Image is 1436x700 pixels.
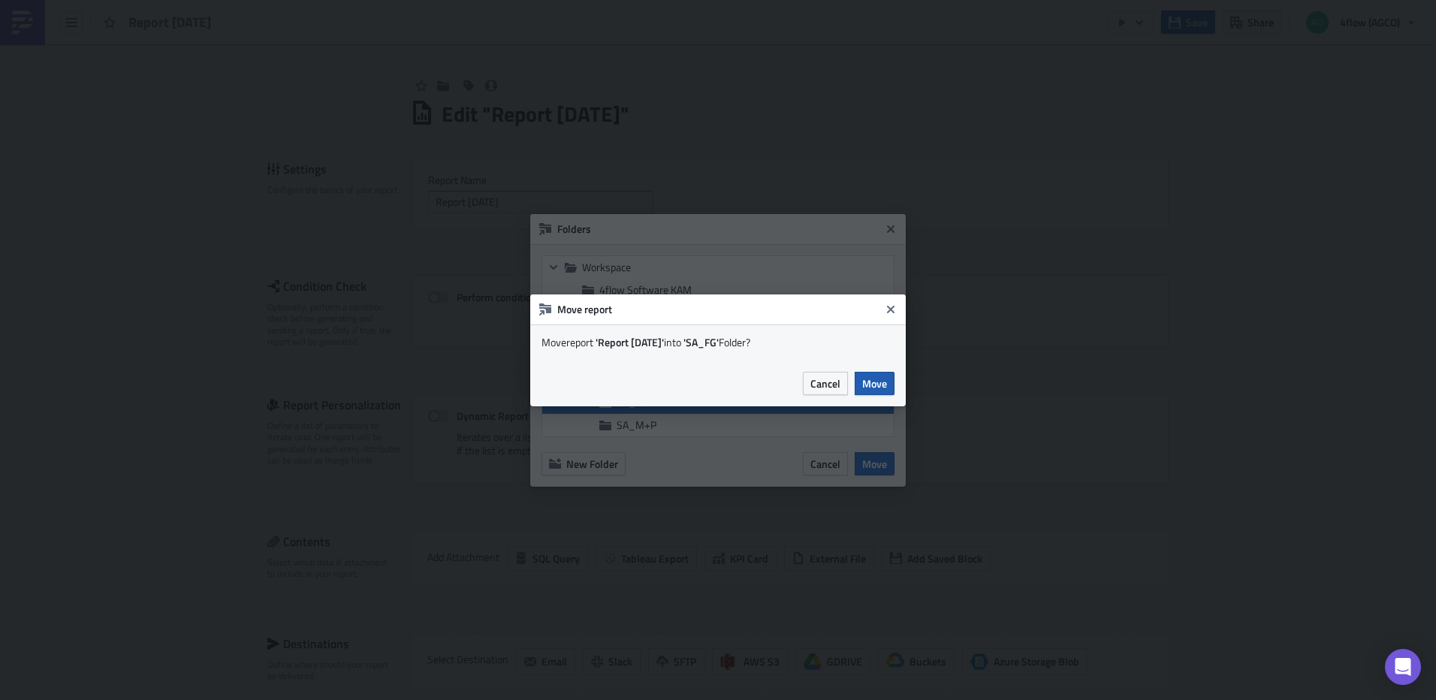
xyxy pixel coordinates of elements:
strong: ' Report [DATE] ' [596,334,664,350]
strong: 'SA_FG' [681,334,719,350]
div: Move report into Folder? [542,336,894,349]
button: Move [855,372,894,395]
h6: Move report [557,303,880,316]
button: Cancel [803,372,848,395]
div: Open Intercom Messenger [1385,649,1421,685]
button: Close [879,298,902,321]
span: Cancel [810,376,840,391]
span: Move [862,376,887,391]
